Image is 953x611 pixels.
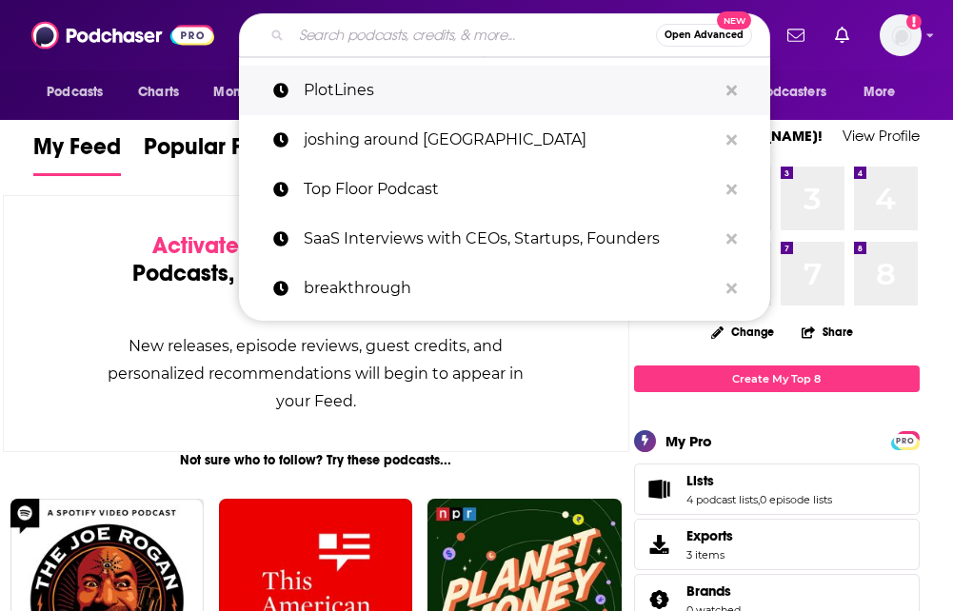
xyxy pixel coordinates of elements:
[634,519,920,570] a: Exports
[686,527,733,544] span: Exports
[304,66,717,115] p: PlotLines
[641,476,679,503] a: Lists
[200,74,306,110] button: open menu
[239,13,770,57] div: Search podcasts, credits, & more...
[144,132,283,176] a: Popular Feed
[758,493,760,506] span: ,
[239,165,770,214] a: Top Floor Podcast
[33,132,121,176] a: My Feed
[126,74,190,110] a: Charts
[656,24,752,47] button: Open AdvancedNew
[304,115,717,165] p: joshing around milwaukee
[634,463,920,515] span: Lists
[880,14,922,56] button: Show profile menu
[700,320,785,344] button: Change
[291,20,656,50] input: Search podcasts, credits, & more...
[665,432,712,450] div: My Pro
[850,74,920,110] button: open menu
[735,79,826,106] span: For Podcasters
[780,19,812,51] a: Show notifications dropdown
[880,14,922,56] span: Logged in as MattieVG
[239,66,770,115] a: PlotLines
[665,30,744,40] span: Open Advanced
[723,74,854,110] button: open menu
[801,313,854,350] button: Share
[31,17,214,53] img: Podchaser - Follow, Share and Rate Podcasts
[152,231,347,260] span: Activate your Feed
[686,548,733,562] span: 3 items
[894,432,917,446] a: PRO
[144,132,283,172] span: Popular Feed
[634,365,920,391] a: Create My Top 8
[304,264,717,313] p: breakthrough
[686,582,731,600] span: Brands
[686,472,832,489] a: Lists
[99,332,532,415] div: New releases, episode reviews, guest credits, and personalized recommendations will begin to appe...
[99,232,532,315] div: by following Podcasts, Creators, Lists, and other Users!
[864,79,896,106] span: More
[686,472,714,489] span: Lists
[239,214,770,264] a: SaaS Interviews with CEOs, Startups, Founders
[843,127,920,145] a: View Profile
[3,452,628,468] div: Not sure who to follow? Try these podcasts...
[880,14,922,56] img: User Profile
[304,214,717,264] p: SaaS Interviews with CEOs, Startups, Founders
[686,582,741,600] a: Brands
[827,19,857,51] a: Show notifications dropdown
[686,493,758,506] a: 4 podcast lists
[894,434,917,448] span: PRO
[304,165,717,214] p: Top Floor Podcast
[33,74,128,110] button: open menu
[717,11,751,30] span: New
[47,79,103,106] span: Podcasts
[33,132,121,172] span: My Feed
[239,264,770,313] a: breakthrough
[906,14,922,30] svg: Add a profile image
[641,531,679,558] span: Exports
[239,115,770,165] a: joshing around [GEOGRAPHIC_DATA]
[138,79,179,106] span: Charts
[213,79,281,106] span: Monitoring
[760,493,832,506] a: 0 episode lists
